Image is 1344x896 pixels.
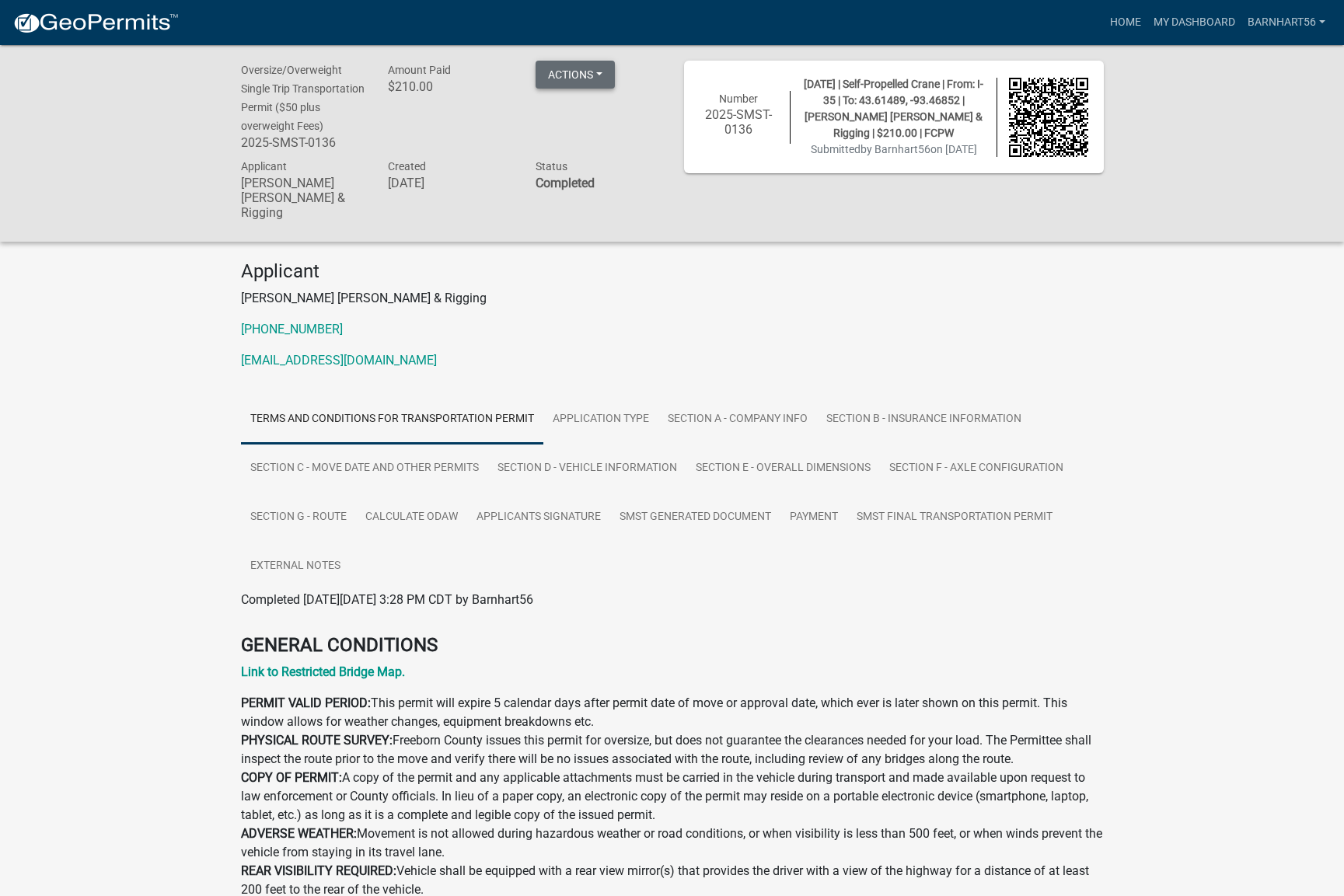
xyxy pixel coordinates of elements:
[847,493,1062,542] a: SMST Final Transportation Permit
[241,353,437,368] a: [EMAIL_ADDRESS][DOMAIN_NAME]
[241,64,365,132] span: Oversize/Overweight Single Trip Transportation Permit ($50 plus overweight Fees)
[241,260,1104,283] h4: Applicant
[658,395,817,445] a: Section A - Company Info
[356,493,467,542] a: Calculate ODAW
[467,493,610,542] a: Applicants Signature
[686,444,880,493] a: Section E - Overall Dimensions
[719,92,758,105] span: Number
[241,696,371,710] strong: PERMIT VALID PERIOD:
[880,444,1073,493] a: Section F - Axle Configuration
[388,79,512,94] h6: $210.00
[241,395,543,445] a: Terms and Conditions for Transportation Permit
[543,395,658,445] a: Application Type
[241,444,488,493] a: Section C - Move Date and Other Permits
[241,826,357,841] strong: ADVERSE WEATHER:
[1147,8,1241,37] a: My Dashboard
[241,289,1104,308] p: [PERSON_NAME] [PERSON_NAME] & Rigging
[241,664,405,679] a: Link to Restricted Bridge Map.
[536,61,615,89] button: Actions
[241,176,365,221] h6: [PERSON_NAME] [PERSON_NAME] & Rigging
[241,322,343,336] a: [PHONE_NUMBER]
[811,143,977,155] span: Submitted on [DATE]
[388,64,451,76] span: Amount Paid
[241,770,342,785] strong: COPY OF PERMIT:
[488,444,686,493] a: Section D - Vehicle Information
[241,135,365,150] h6: 2025-SMST-0136
[1009,78,1088,157] img: QR code
[780,493,847,542] a: Payment
[241,733,393,748] strong: PHYSICAL ROUTE SURVEY:
[1104,8,1147,37] a: Home
[241,863,396,878] strong: REAR VISIBILITY REQUIRED:
[804,78,983,139] span: [DATE] | Self-Propelled Crane | From: I-35 | To: 43.61489, -93.46852 | [PERSON_NAME] [PERSON_NAME...
[388,176,512,190] h6: [DATE]
[536,176,595,190] strong: Completed
[241,542,350,591] a: External Notes
[241,634,438,656] strong: GENERAL CONDITIONS
[700,107,779,137] h6: 2025-SMST-0136
[536,160,567,173] span: Status
[241,592,533,607] span: Completed [DATE][DATE] 3:28 PM CDT by Barnhart56
[610,493,780,542] a: SMST Generated Document
[861,143,930,155] span: by Barnhart56
[817,395,1031,445] a: Section B - Insurance Information
[388,160,426,173] span: Created
[241,493,356,542] a: Section G - Route
[1241,8,1332,37] a: Barnhart56
[241,160,287,173] span: Applicant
